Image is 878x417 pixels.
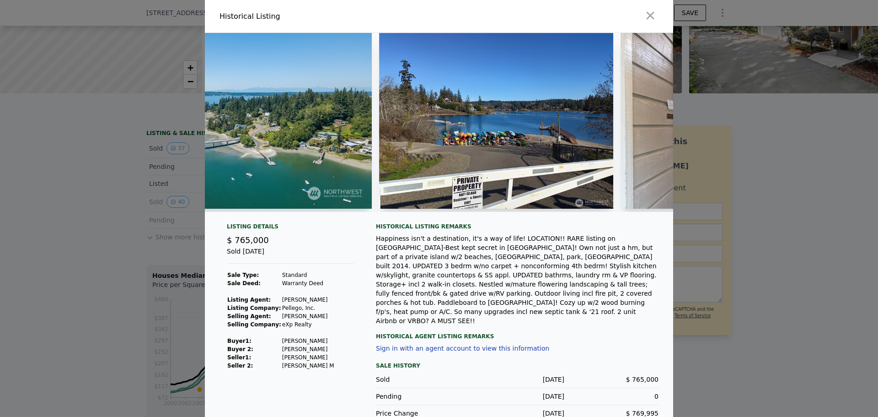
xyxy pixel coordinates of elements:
strong: Selling Company: [227,321,281,328]
td: [PERSON_NAME] [282,353,335,362]
img: Property Img [137,33,372,209]
div: Historical Listing remarks [376,223,658,230]
img: Property Img [379,33,613,209]
strong: Sale Deed: [227,280,261,287]
div: Listing Details [227,223,354,234]
strong: Sale Type: [227,272,259,278]
strong: Seller 1 : [227,354,251,361]
div: Sold [DATE] [227,247,354,264]
div: 0 [564,392,658,401]
div: Historical Agent Listing Remarks [376,325,658,340]
div: Sold [376,375,470,384]
td: eXp Realty [282,320,335,329]
strong: Buyer 1 : [227,338,252,344]
div: Pending [376,392,470,401]
td: [PERSON_NAME] [282,296,335,304]
div: Sale History [376,360,658,371]
strong: Buyer 2: [227,346,253,352]
div: [DATE] [470,375,564,384]
button: Sign in with an agent account to view this information [376,345,549,352]
td: [PERSON_NAME] [282,312,335,320]
strong: Listing Company: [227,305,281,311]
span: $ 769,995 [626,410,658,417]
td: [PERSON_NAME] [282,337,335,345]
div: [DATE] [470,392,564,401]
div: Happiness isn't a destination, it's a way of life! LOCATION!! RARE listing on [GEOGRAPHIC_DATA]-B... [376,234,658,325]
span: $ 765,000 [227,235,269,245]
strong: Listing Agent: [227,297,271,303]
td: [PERSON_NAME] [282,345,335,353]
strong: Selling Agent: [227,313,271,320]
strong: Seller 2: [227,363,253,369]
td: Pellego, Inc. [282,304,335,312]
td: Warranty Deed [282,279,335,287]
span: $ 765,000 [626,376,658,383]
td: [PERSON_NAME] M [282,362,335,370]
td: Standard [282,271,335,279]
div: Historical Listing [219,11,435,22]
